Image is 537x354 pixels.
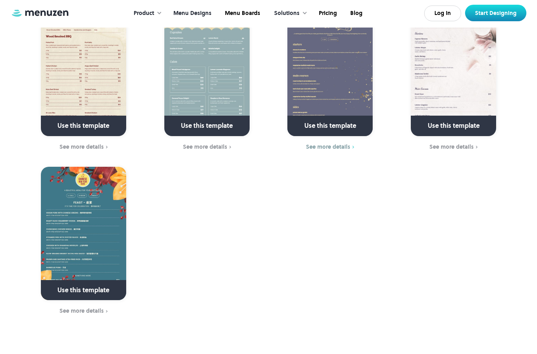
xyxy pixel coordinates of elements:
div: See more details [306,144,350,150]
div: Product [134,9,154,18]
a: Use this template [411,3,496,136]
a: Use this template [287,3,373,136]
a: Menu Designs [166,1,217,26]
a: Use this template [41,167,126,300]
a: See more details [27,143,140,151]
div: Solutions [266,1,311,26]
div: Product [126,1,166,26]
a: See more details [27,307,140,315]
a: See more details [274,143,387,151]
a: Use this template [41,3,126,136]
a: Use this template [164,3,250,136]
div: See more details [183,144,227,150]
div: See more details [59,308,104,314]
a: Menu Boards [217,1,266,26]
a: Blog [343,1,368,26]
a: Log In [424,6,461,21]
a: Pricing [311,1,343,26]
a: See more details [150,143,264,151]
a: Start Designing [465,5,526,21]
div: Solutions [274,9,300,18]
div: See more details [429,144,474,150]
div: See more details [59,144,104,150]
a: See more details [397,143,510,151]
